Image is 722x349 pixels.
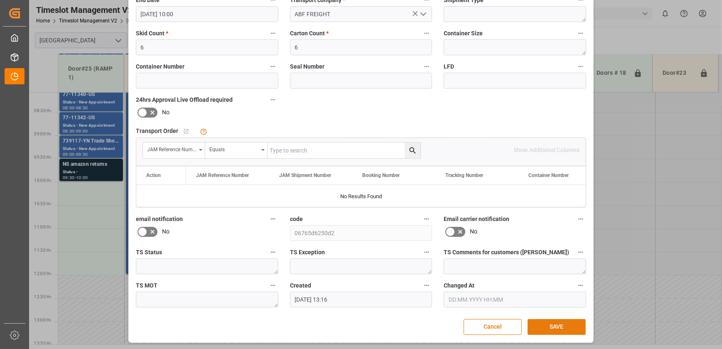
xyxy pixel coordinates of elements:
span: No [162,108,169,117]
span: Container Number [528,172,569,178]
span: code [290,215,303,224]
span: LFD [444,62,454,71]
button: Seal Number [421,61,432,72]
input: DD.MM.YYYY HH:MM [444,292,586,307]
span: No [162,227,169,236]
span: Changed At [444,281,474,290]
span: Seal Number [290,62,324,71]
span: Carton Count [290,29,329,38]
button: TS Status [268,247,278,258]
span: TS Comments for customers ([PERSON_NAME]) [444,248,569,257]
button: LFD [575,61,586,72]
button: Container Size [575,28,586,39]
button: 24hrs Approval Live Offload required [268,94,278,105]
span: JAM Shipment Number [279,172,331,178]
span: email notification [136,215,183,224]
button: open menu [205,143,268,158]
button: email notification [268,214,278,224]
button: Container Number [268,61,278,72]
span: JAM Reference Number [196,172,249,178]
button: code [421,214,432,224]
button: Skid Count * [268,28,278,39]
span: No [470,227,477,236]
button: TS Comments for customers ([PERSON_NAME]) [575,247,586,258]
button: Cancel [464,319,522,335]
button: Carton Count * [421,28,432,39]
span: TS Status [136,248,162,257]
button: Changed At [575,280,586,291]
button: open menu [417,8,429,21]
button: Email carrier notification [575,214,586,224]
span: Container Number [136,62,184,71]
span: Booking Number [362,172,400,178]
span: Container Size [444,29,483,38]
button: open menu [143,143,205,158]
div: Action [146,172,161,178]
span: TS Exception [290,248,325,257]
span: Email carrier notification [444,215,509,224]
div: Equals [209,144,258,153]
span: Tracking Number [445,172,483,178]
input: DD.MM.YYYY HH:MM [136,6,278,22]
div: JAM Reference Number [147,144,196,153]
input: Type to search [268,143,420,158]
span: TS MOT [136,281,157,290]
span: Transport Order [136,127,178,135]
button: search button [405,143,420,158]
span: Skid Count [136,29,168,38]
span: 24hrs Approval Live Offload required [136,96,233,104]
button: TS MOT [268,280,278,291]
button: SAVE [528,319,586,335]
button: Created [421,280,432,291]
input: DD.MM.YYYY HH:MM [290,292,432,307]
button: TS Exception [421,247,432,258]
span: Created [290,281,311,290]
